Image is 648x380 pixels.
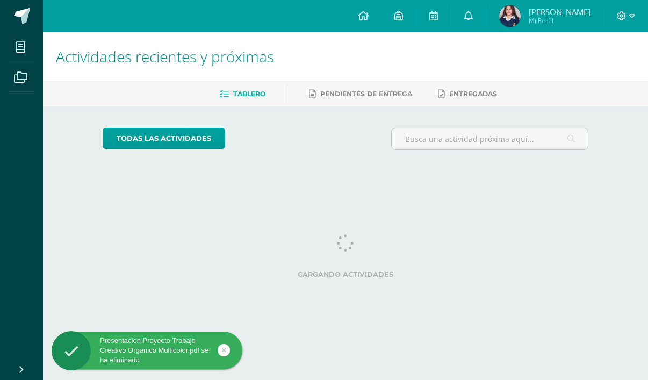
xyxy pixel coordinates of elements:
[233,90,265,98] span: Tablero
[499,5,521,27] img: cbf34b3e304673139cc2c1c2542a5fd0.png
[309,85,412,103] a: Pendientes de entrega
[320,90,412,98] span: Pendientes de entrega
[392,128,588,149] input: Busca una actividad próxima aquí...
[449,90,497,98] span: Entregadas
[52,336,242,365] div: Presentacion Proyecto Trabajo Creativo Organico Multicolor.pdf se ha eliminado
[529,6,591,17] span: [PERSON_NAME]
[103,128,225,149] a: todas las Actividades
[103,270,589,278] label: Cargando actividades
[56,46,274,67] span: Actividades recientes y próximas
[438,85,497,103] a: Entregadas
[529,16,591,25] span: Mi Perfil
[220,85,265,103] a: Tablero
